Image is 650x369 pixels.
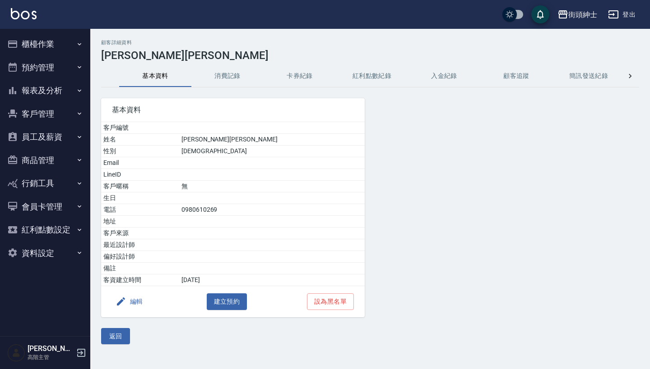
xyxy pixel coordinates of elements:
[101,328,130,345] button: 返回
[4,56,87,79] button: 預約管理
[101,157,179,169] td: Email
[101,263,179,274] td: 備註
[101,274,179,286] td: 客資建立時間
[101,181,179,192] td: 客戶暱稱
[119,65,191,87] button: 基本資料
[101,146,179,157] td: 性別
[179,274,365,286] td: [DATE]
[101,134,179,146] td: 姓名
[101,239,179,251] td: 最近設計師
[179,134,365,146] td: [PERSON_NAME][PERSON_NAME]
[101,49,639,62] h3: [PERSON_NAME][PERSON_NAME]
[101,40,639,46] h2: 顧客詳細資料
[101,204,179,216] td: 電話
[101,228,179,239] td: 客戶來源
[7,344,25,362] img: Person
[4,218,87,241] button: 紅利點數設定
[4,102,87,126] button: 客戶管理
[604,6,639,23] button: 登出
[112,293,147,310] button: 編輯
[207,293,247,310] button: 建立預約
[4,195,87,219] button: 會員卡管理
[101,122,179,134] td: 客戶編號
[307,293,354,310] button: 設為黑名單
[112,105,354,114] span: 基本資料
[4,125,87,149] button: 員工及薪資
[28,344,74,353] h5: [PERSON_NAME]
[101,251,179,263] td: 偏好設計師
[101,216,179,228] td: 地址
[4,79,87,102] button: 報表及分析
[191,65,264,87] button: 消費記錄
[101,169,179,181] td: LineID
[4,149,87,172] button: 商品管理
[179,146,365,157] td: [DEMOGRAPHIC_DATA]
[568,9,597,20] div: 街頭紳士
[408,65,480,87] button: 入金紀錄
[4,241,87,265] button: 資料設定
[28,353,74,361] p: 高階主管
[554,5,601,24] button: 街頭紳士
[552,65,625,87] button: 簡訊發送紀錄
[101,192,179,204] td: 生日
[480,65,552,87] button: 顧客追蹤
[179,204,365,216] td: 0980610269
[179,181,365,192] td: 無
[4,32,87,56] button: 櫃檯作業
[264,65,336,87] button: 卡券紀錄
[11,8,37,19] img: Logo
[4,172,87,195] button: 行銷工具
[531,5,549,23] button: save
[336,65,408,87] button: 紅利點數紀錄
